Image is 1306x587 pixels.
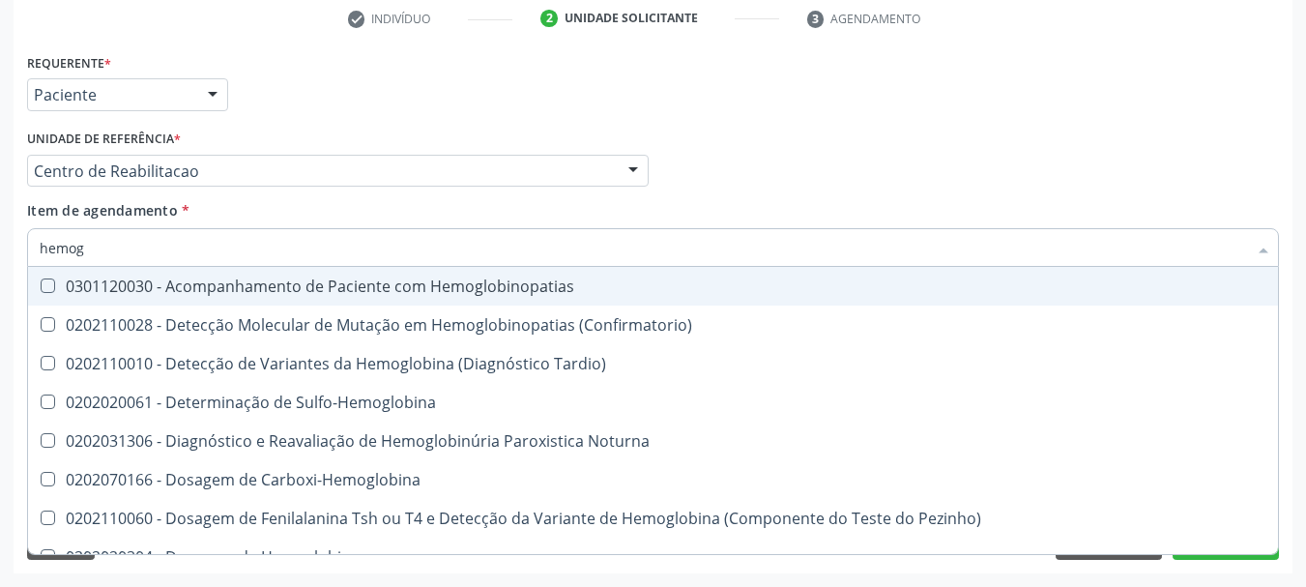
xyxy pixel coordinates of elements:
[40,511,1266,526] div: 0202110060 - Dosagem de Fenilalanina Tsh ou T4 e Detecção da Variante de Hemoglobina (Componente ...
[40,549,1266,565] div: 0202020304 - Dosagem de Hemoglobina
[540,10,558,27] div: 2
[40,317,1266,333] div: 0202110028 - Detecção Molecular de Mutação em Hemoglobinopatias (Confirmatorio)
[565,10,698,27] div: Unidade solicitante
[40,356,1266,371] div: 0202110010 - Detecção de Variantes da Hemoglobina (Diagnóstico Tardio)
[40,279,1266,294] div: 0301120030 - Acompanhamento de Paciente com Hemoglobinopatias
[27,201,178,220] span: Item de agendamento
[34,85,189,104] span: Paciente
[34,161,609,181] span: Centro de Reabilitacao
[40,433,1266,449] div: 0202031306 - Diagnóstico e Reavaliação de Hemoglobinúria Paroxistica Noturna
[27,48,111,78] label: Requerente
[40,395,1266,410] div: 0202020061 - Determinação de Sulfo-Hemoglobina
[27,125,181,155] label: Unidade de referência
[40,228,1247,267] input: Buscar por procedimentos
[40,472,1266,487] div: 0202070166 - Dosagem de Carboxi-Hemoglobina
